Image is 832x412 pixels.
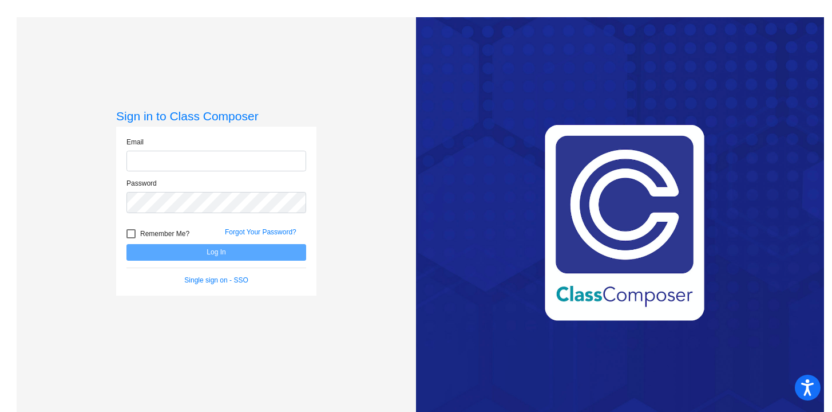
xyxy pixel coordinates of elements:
[140,227,189,241] span: Remember Me?
[225,228,296,236] a: Forgot Your Password?
[126,178,157,189] label: Password
[116,109,316,123] h3: Sign in to Class Composer
[126,244,306,261] button: Log In
[184,276,248,284] a: Single sign on - SSO
[126,137,144,147] label: Email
